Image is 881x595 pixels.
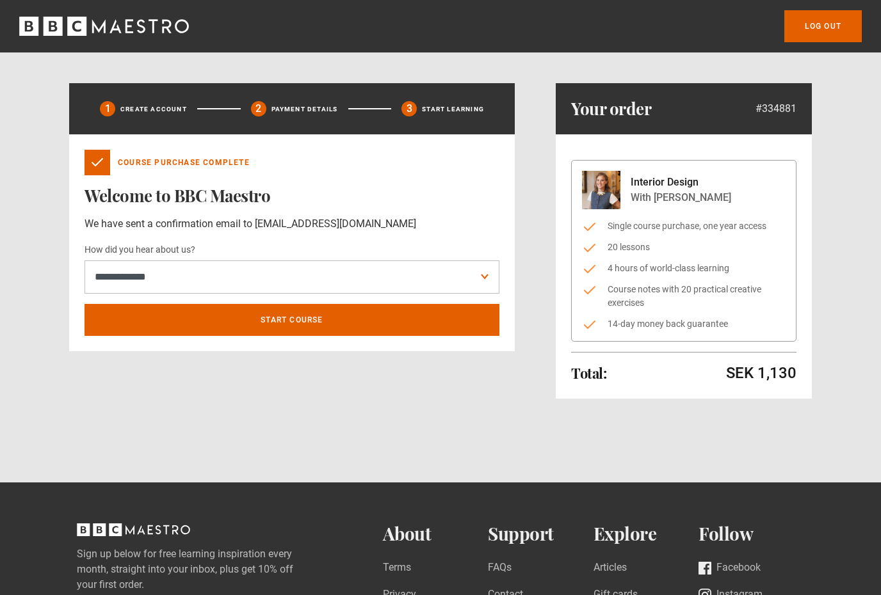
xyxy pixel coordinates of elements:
p: Create Account [120,104,187,114]
p: Start learning [422,104,484,114]
svg: BBC Maestro [19,17,189,36]
a: BBC Maestro, back to top [77,528,190,540]
p: Interior Design [631,175,731,190]
h2: Total: [571,365,606,381]
p: We have sent a confirmation email to [EMAIL_ADDRESS][DOMAIN_NAME] [85,216,499,232]
div: 1 [100,101,115,116]
p: With [PERSON_NAME] [631,190,731,205]
p: #334881 [756,101,796,116]
h2: About [383,523,489,544]
a: Articles [594,560,627,577]
div: 2 [251,101,266,116]
div: 3 [401,101,417,116]
li: Course notes with 20 practical creative exercises [582,283,786,310]
label: How did you hear about us? [85,242,195,258]
a: Log out [784,10,862,42]
a: Facebook [699,560,761,577]
h2: Follow [699,523,804,544]
h2: Explore [594,523,699,544]
a: FAQs [488,560,512,577]
a: Start course [85,304,499,336]
li: 14-day money back guarantee [582,317,786,331]
li: Single course purchase, one year access [582,219,786,233]
h1: Your order [571,99,651,119]
p: SEK 1,130 [726,363,796,383]
li: 20 lessons [582,241,786,254]
p: Course Purchase Complete [118,157,250,168]
p: Payment details [271,104,338,114]
h2: Support [488,523,594,544]
h1: Welcome to BBC Maestro [85,186,499,206]
label: Sign up below for free learning inspiration every month, straight into your inbox, plus get 10% o... [77,546,332,592]
svg: BBC Maestro, back to top [77,523,190,536]
a: Terms [383,560,411,577]
li: 4 hours of world-class learning [582,262,786,275]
